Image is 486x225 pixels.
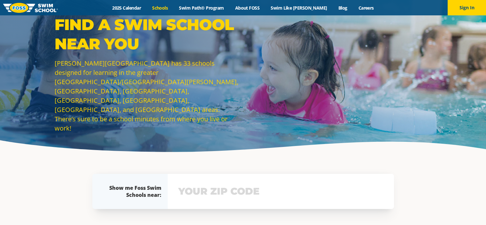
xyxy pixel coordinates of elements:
[147,5,174,11] a: Schools
[229,5,265,11] a: About FOSS
[55,15,240,53] p: Find a Swim School Near You
[333,5,353,11] a: Blog
[174,5,229,11] a: Swim Path® Program
[177,182,385,201] input: YOUR ZIP CODE
[55,59,240,133] p: [PERSON_NAME][GEOGRAPHIC_DATA] has 33 schools designed for learning in the greater [GEOGRAPHIC_DA...
[353,5,379,11] a: Careers
[105,184,161,198] div: Show me Foss Swim Schools near:
[107,5,147,11] a: 2025 Calendar
[265,5,333,11] a: Swim Like [PERSON_NAME]
[3,3,58,13] img: FOSS Swim School Logo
